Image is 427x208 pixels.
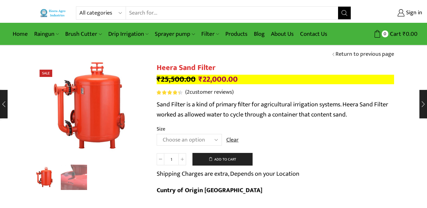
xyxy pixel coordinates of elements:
img: Heera Sand Filter [32,164,58,190]
li: 1 / 2 [32,165,58,190]
span: Sign in [405,9,422,17]
button: Add to cart [192,153,253,166]
span: 0 [382,30,388,37]
a: Home [9,27,31,41]
span: 2 [157,90,184,95]
a: Brush Cutter [62,27,105,41]
a: Contact Us [297,27,330,41]
a: Clear options [226,136,239,144]
a: Raingun [31,27,62,41]
div: Rated 4.50 out of 5 [157,90,182,95]
span: 2 [187,87,190,97]
input: Search for... [126,7,338,19]
a: Blog [251,27,268,41]
img: Heera Sand Filter [33,47,147,161]
span: ₹ [198,73,203,86]
a: Filter [198,27,222,41]
div: 1 / 2 [33,47,147,161]
label: Size [157,125,165,133]
span: Cart [388,30,401,38]
bdi: 22,000.00 [198,73,238,86]
input: Product quantity [164,153,179,165]
span: Rated out of 5 based on customer ratings [157,90,180,95]
a: About Us [268,27,297,41]
a: Sign in [361,7,422,19]
bdi: 25,500.00 [157,73,196,86]
a: Drip Irrigation [105,27,152,41]
a: 0 Cart ₹0.00 [357,28,418,40]
a: Products [222,27,251,41]
bdi: 0.00 [403,29,418,39]
a: Return to previous page [336,50,394,59]
a: (2customer reviews) [185,88,234,97]
span: Sale [40,70,52,77]
li: 2 / 2 [61,165,87,190]
p: Sand Filter is a kind of primary filter for agricultural irrigation systems. Heera Sand Filter wo... [157,99,394,120]
h1: Heera Sand Filter [157,63,394,72]
a: Sprayer pump [152,27,198,41]
b: Cuntry of Origin [GEOGRAPHIC_DATA] [157,185,262,196]
button: Search button [338,7,351,19]
span: ₹ [403,29,406,39]
span: ₹ [157,73,161,86]
a: 1 [61,165,87,191]
p: Shipping Charges are extra, Depends on your Location [157,169,299,179]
